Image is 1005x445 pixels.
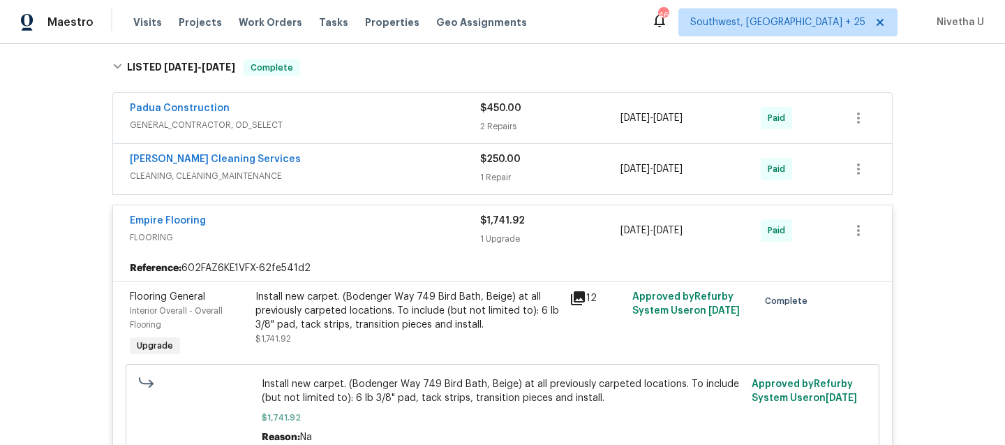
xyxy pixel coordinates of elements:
span: $1,741.92 [262,411,744,425]
span: [DATE] [620,113,650,123]
span: Projects [179,15,222,29]
div: 602FAZ6KE1VFX-62fe541d2 [113,256,892,281]
div: 1 Upgrade [480,232,620,246]
span: - [620,111,683,125]
div: 1 Repair [480,170,620,184]
span: [DATE] [653,164,683,174]
span: [DATE] [620,164,650,174]
span: Complete [245,61,299,75]
div: LISTED [DATE]-[DATE]Complete [108,45,897,90]
span: FLOORING [130,231,480,245]
span: Reason: [262,432,300,442]
span: Flooring General [130,292,205,302]
span: $1,741.92 [480,216,525,226]
span: - [620,224,683,238]
span: [DATE] [164,62,198,72]
span: - [620,162,683,176]
span: [DATE] [202,62,235,72]
span: $450.00 [480,103,521,113]
span: Work Orders [239,15,302,29]
span: Approved by Refurby System User on [752,379,857,403]
span: Na [300,432,312,442]
a: [PERSON_NAME] Cleaning Services [130,154,301,164]
span: CLEANING, CLEANING_MAINTENANCE [130,169,480,183]
span: Interior Overall - Overall Flooring [130,307,223,329]
div: Install new carpet. (Bodenger Way 749 Bird Bath, Beige) at all previously carpeted locations. To ... [255,290,561,332]
span: [DATE] [826,393,857,403]
span: Tasks [319,17,348,27]
span: [DATE] [653,113,683,123]
span: Upgrade [131,339,179,353]
span: Paid [768,162,791,176]
span: Paid [768,224,791,238]
span: Paid [768,111,791,125]
span: Southwest, [GEOGRAPHIC_DATA] + 25 [690,15,865,29]
span: [DATE] [620,226,650,235]
span: [DATE] [653,226,683,235]
a: Empire Flooring [130,216,206,226]
span: Properties [365,15,419,29]
div: 12 [569,290,624,307]
span: GENERAL_CONTRACTOR, OD_SELECT [130,118,480,132]
a: Padua Construction [130,103,230,113]
span: Visits [133,15,162,29]
span: Nivetha U [931,15,984,29]
span: [DATE] [708,306,740,316]
div: 2 Repairs [480,119,620,133]
span: - [164,62,235,72]
span: $1,741.92 [255,335,291,343]
h6: LISTED [127,59,235,76]
span: Approved by Refurby System User on [632,292,740,316]
b: Reference: [130,261,181,275]
span: $250.00 [480,154,521,164]
span: Complete [765,294,813,308]
span: Maestro [47,15,94,29]
span: Geo Assignments [436,15,527,29]
div: 461 [658,8,668,22]
span: Install new carpet. (Bodenger Way 749 Bird Bath, Beige) at all previously carpeted locations. To ... [262,377,744,405]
